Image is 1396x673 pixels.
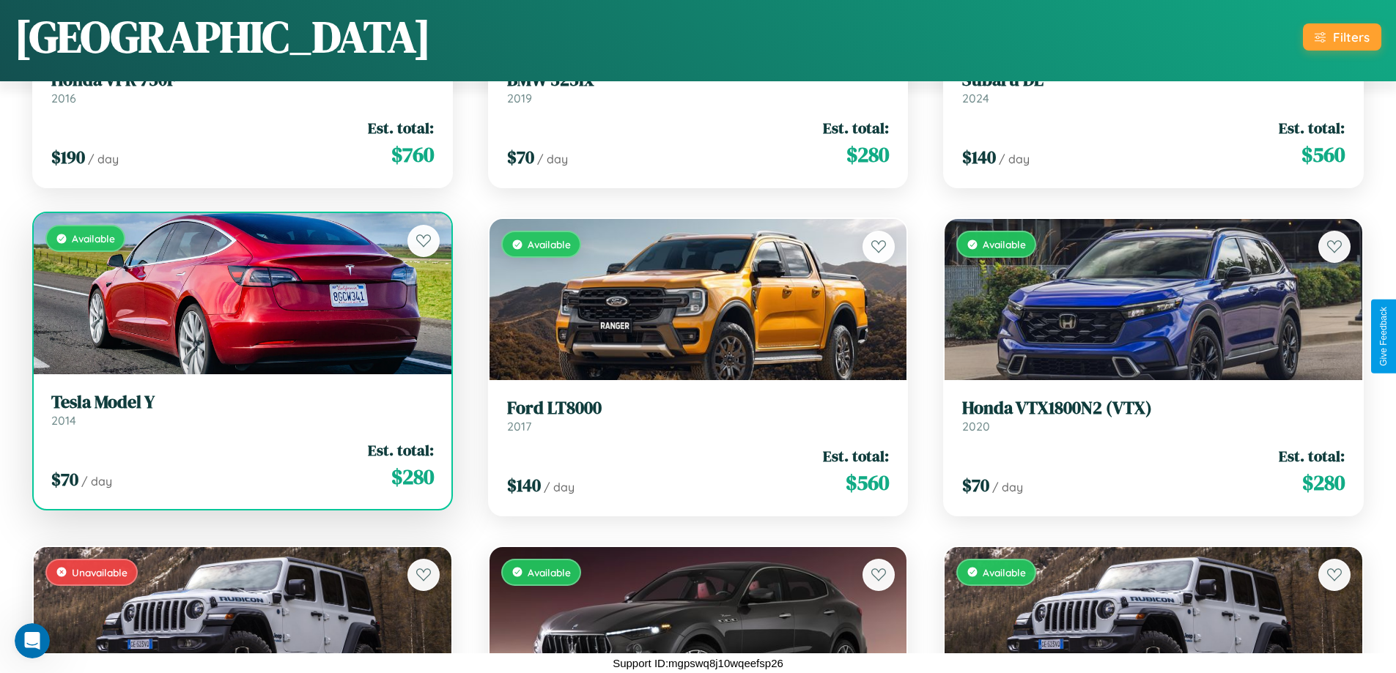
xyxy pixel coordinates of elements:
[72,566,128,579] span: Unavailable
[391,462,434,491] span: $ 280
[983,566,1026,579] span: Available
[962,419,990,434] span: 2020
[1301,140,1345,169] span: $ 560
[846,468,889,497] span: $ 560
[1378,307,1389,366] div: Give Feedback
[88,152,119,166] span: / day
[983,238,1026,250] span: Available
[962,91,989,105] span: 2024
[15,623,50,658] iframe: Intercom live chat
[962,70,1345,105] a: Subaru DL2024
[1333,29,1370,45] div: Filters
[544,480,575,494] span: / day
[537,152,568,166] span: / day
[528,566,571,579] span: Available
[507,398,890,434] a: Ford LT80002017
[51,413,76,428] span: 2014
[823,117,889,138] span: Est. total:
[507,398,890,419] h3: Ford LT8000
[1303,23,1381,51] button: Filters
[962,145,996,169] span: $ 140
[51,392,434,413] h3: Tesla Model Y
[846,140,889,169] span: $ 280
[51,70,434,105] a: Honda VFR 750F2016
[368,439,434,461] span: Est. total:
[507,473,541,497] span: $ 140
[962,473,989,497] span: $ 70
[992,480,1023,494] span: / day
[1279,117,1345,138] span: Est. total:
[613,653,783,673] p: Support ID: mgpswq8j10wqeefsp26
[391,140,434,169] span: $ 760
[51,91,76,105] span: 2016
[528,238,571,250] span: Available
[51,392,434,428] a: Tesla Model Y2014
[81,474,112,488] span: / day
[507,70,890,105] a: BMW 325ix2019
[72,232,115,245] span: Available
[507,145,534,169] span: $ 70
[1302,468,1345,497] span: $ 280
[962,398,1345,434] a: Honda VTX1800N2 (VTX)2020
[999,152,1030,166] span: / day
[15,7,431,67] h1: [GEOGRAPHIC_DATA]
[823,445,889,466] span: Est. total:
[51,467,78,491] span: $ 70
[507,91,532,105] span: 2019
[1279,445,1345,466] span: Est. total:
[368,117,434,138] span: Est. total:
[51,145,85,169] span: $ 190
[507,419,531,434] span: 2017
[962,398,1345,419] h3: Honda VTX1800N2 (VTX)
